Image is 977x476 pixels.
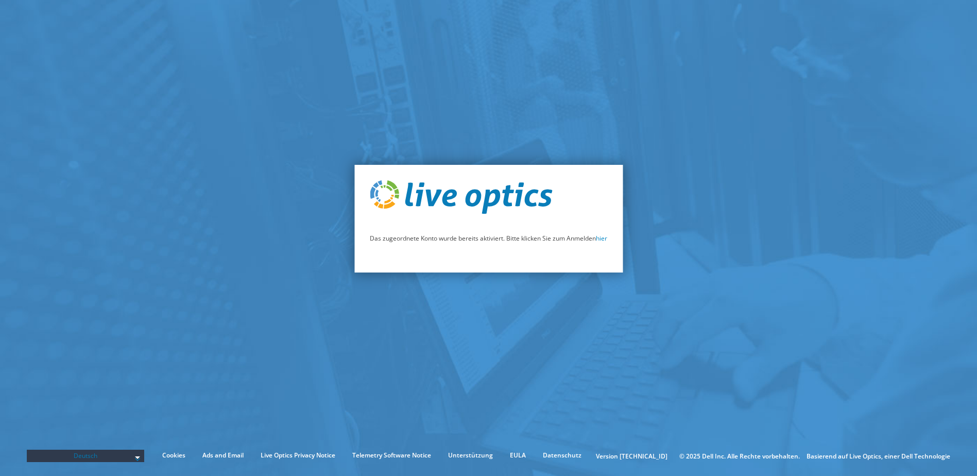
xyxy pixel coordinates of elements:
[440,450,501,461] a: Unterstützung
[596,234,607,243] a: hier
[253,450,343,461] a: Live Optics Privacy Notice
[155,450,193,461] a: Cookies
[195,450,251,461] a: Ads and Email
[807,451,950,462] li: Basierend auf Live Optics, einer Dell Technologie
[535,450,589,461] a: Datenschutz
[502,450,534,461] a: EULA
[345,450,439,461] a: Telemetry Software Notice
[370,233,607,244] p: Das zugeordnete Konto wurde bereits aktiviert. Bitte klicken Sie zum Anmelden
[591,451,673,462] li: Version [TECHNICAL_ID]
[32,450,139,462] span: Deutsch
[674,451,805,462] li: © 2025 Dell Inc. Alle Rechte vorbehalten.
[370,180,552,214] img: live_optics_svg.svg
